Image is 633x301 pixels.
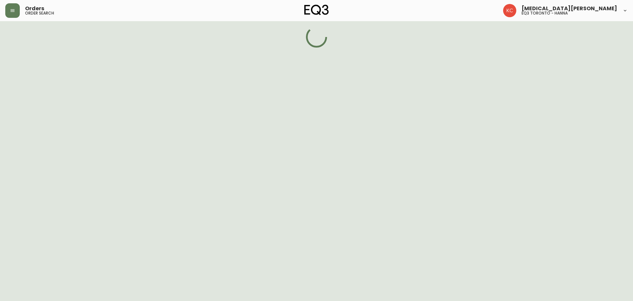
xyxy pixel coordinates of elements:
h5: order search [25,11,54,15]
span: Orders [25,6,44,11]
img: 6487344ffbf0e7f3b216948508909409 [503,4,516,17]
img: logo [304,5,329,15]
span: [MEDICAL_DATA][PERSON_NAME] [522,6,617,11]
h5: eq3 toronto - hanna [522,11,568,15]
